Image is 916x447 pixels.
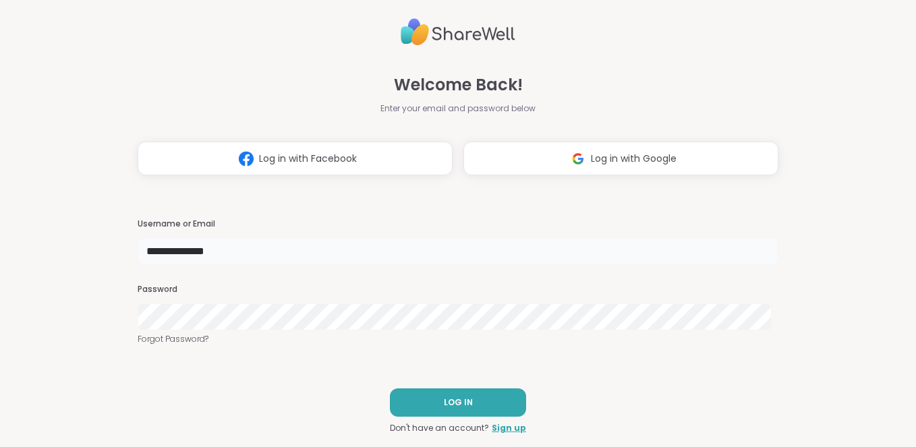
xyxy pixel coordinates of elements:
a: Sign up [492,422,526,434]
span: Welcome Back! [394,73,523,97]
span: Log in with Google [591,152,677,166]
button: LOG IN [390,388,526,417]
img: ShareWell Logo [401,13,515,51]
span: Log in with Facebook [259,152,357,166]
span: Don't have an account? [390,422,489,434]
button: Log in with Google [463,142,778,175]
h3: Password [138,284,779,295]
button: Log in with Facebook [138,142,453,175]
img: ShareWell Logomark [565,146,591,171]
a: Forgot Password? [138,333,779,345]
span: Enter your email and password below [380,102,536,115]
span: LOG IN [444,396,473,409]
h3: Username or Email [138,218,779,230]
img: ShareWell Logomark [233,146,259,171]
